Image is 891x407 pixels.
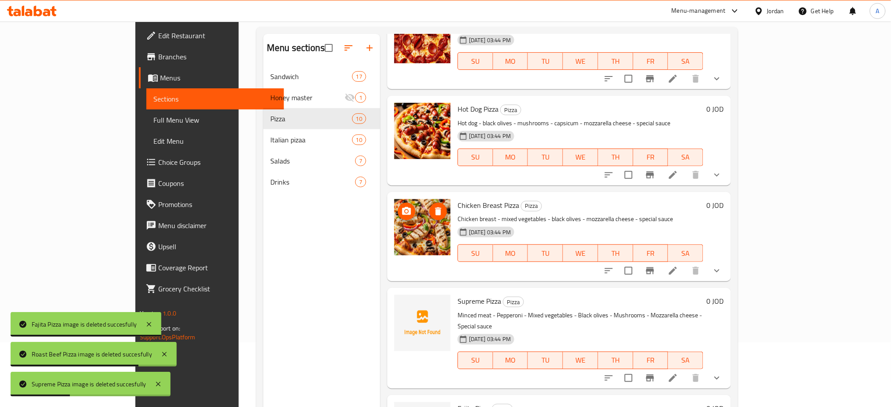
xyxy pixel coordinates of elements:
a: Promotions [139,194,284,215]
div: Salads [270,156,355,166]
span: SA [672,151,700,164]
span: [DATE] 03:44 PM [466,36,514,44]
svg: Show Choices [712,73,722,84]
div: Supreme Pizza image is deleted succesfully [32,379,146,389]
a: Grocery Checklist [139,278,284,299]
a: Menu disclaimer [139,215,284,236]
span: TU [531,247,560,260]
span: SA [672,55,700,68]
p: Hot dog - black olives - mushrooms - capsicum - mozzarella cheese - special sauce [458,118,703,129]
div: Italian pizaa10 [263,129,380,150]
div: items [352,71,366,82]
button: TH [598,149,633,166]
span: FR [637,55,665,68]
div: Pizza [270,113,352,124]
p: Minced meat - Pepperoni - Mixed vegetables - Black olives - Mushrooms - Mozzarella cheese - Speci... [458,310,703,332]
button: MO [493,244,528,262]
button: delete [685,367,706,389]
span: 7 [356,157,366,165]
button: sort-choices [598,367,619,389]
span: Coverage Report [158,262,277,273]
div: Pizza [500,105,521,115]
button: MO [493,149,528,166]
svg: Show Choices [712,265,722,276]
button: Branch-specific-item [640,367,661,389]
a: Edit menu item [668,170,678,180]
button: SU [458,352,493,369]
span: TU [531,55,560,68]
span: Select to update [619,166,638,184]
button: delete [685,68,706,89]
p: Chicken breast - mixed vegetables - black olives - mozzarella cheese - special sauce [458,214,703,225]
span: Grocery Checklist [158,283,277,294]
span: SU [462,151,490,164]
button: TU [528,244,563,262]
button: WE [563,149,598,166]
span: Italian pizaa [270,134,352,145]
div: Fajita Pizza image is deleted succesfully [32,320,137,329]
div: items [355,92,366,103]
button: FR [633,149,669,166]
img: Supreme Pizza [394,295,451,351]
button: SA [668,52,703,70]
span: Select to update [619,369,638,387]
span: TH [602,55,630,68]
div: items [355,156,366,166]
button: SU [458,149,493,166]
span: Select all sections [320,39,338,57]
a: Sections [146,88,284,109]
button: FR [633,352,669,369]
button: WE [563,52,598,70]
span: Sort sections [338,37,359,58]
span: Version: [140,308,161,319]
span: SA [672,247,700,260]
span: Pizza [503,297,524,307]
a: Edit Restaurant [139,25,284,46]
span: Pizza [501,105,521,115]
a: Menus [139,67,284,88]
span: WE [567,151,595,164]
span: MO [497,55,525,68]
span: Hot Dog Pizza [458,102,498,116]
svg: Show Choices [712,373,722,383]
span: Menus [160,73,277,83]
span: TU [531,151,560,164]
span: Sections [153,94,277,104]
div: Drinks7 [263,171,380,193]
button: TH [598,244,633,262]
a: Support.OpsPlatform [140,331,196,343]
a: Coupons [139,173,284,194]
button: TU [528,52,563,70]
button: sort-choices [598,68,619,89]
button: sort-choices [598,164,619,185]
button: delete [685,260,706,281]
button: delete image [429,203,447,220]
span: WE [567,354,595,367]
span: 17 [353,73,366,81]
span: 10 [353,115,366,123]
div: Sandwich [270,71,352,82]
button: Branch-specific-item [640,164,661,185]
span: Upsell [158,241,277,252]
button: TH [598,52,633,70]
button: show more [706,68,727,89]
button: sort-choices [598,260,619,281]
button: Add section [359,37,380,58]
div: Drinks [270,177,355,187]
img: Chicken Breast Pizza [394,199,451,255]
span: 1 [356,94,366,102]
a: Coverage Report [139,257,284,278]
span: Edit Restaurant [158,30,277,41]
span: Choice Groups [158,157,277,167]
span: SU [462,55,490,68]
span: WE [567,55,595,68]
span: 1.0.0 [163,308,176,319]
h2: Menu sections [267,41,325,55]
nav: Menu sections [263,62,380,196]
button: WE [563,244,598,262]
a: Branches [139,46,284,67]
span: TH [602,151,630,164]
span: 7 [356,178,366,186]
button: FR [633,52,669,70]
a: Edit menu item [668,265,678,276]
